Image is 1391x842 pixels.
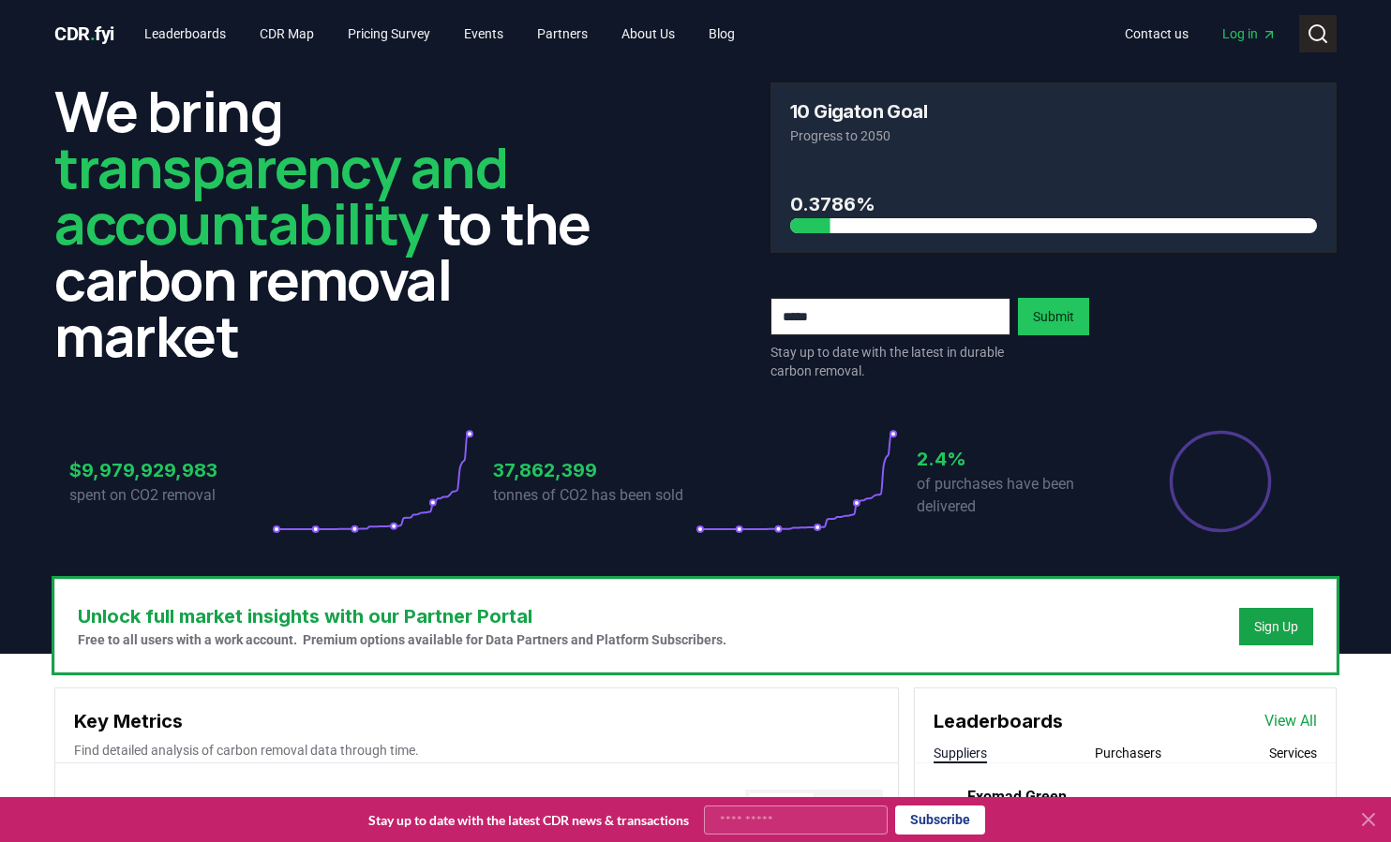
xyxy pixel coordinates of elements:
[967,786,1067,808] a: Exomad Green
[1018,298,1089,335] button: Submit
[78,630,726,649] p: Free to all users with a work account. Premium options available for Data Partners and Platform S...
[54,22,114,45] span: CDR fyi
[522,17,603,51] a: Partners
[790,190,1317,218] h3: 0.3786%
[814,793,879,823] button: $ Value
[74,741,879,760] p: Find detailed analysis of carbon removal data through time.
[934,707,1063,735] h3: Leaderboards
[90,22,96,45] span: .
[78,602,726,630] h3: Unlock full market insights with our Partner Portal
[493,484,695,507] p: tonnes of CO2 has been sold
[70,790,172,827] h3: Total Sales
[917,445,1119,473] h3: 2.4%
[790,102,927,121] h3: 10 Gigaton Goal
[917,473,1119,518] p: of purchases have been delivered
[790,126,1317,145] p: Progress to 2050
[333,17,445,51] a: Pricing Survey
[606,17,690,51] a: About Us
[74,707,879,735] h3: Key Metrics
[694,17,750,51] a: Blog
[1110,17,1292,51] nav: Main
[129,17,750,51] nav: Main
[1095,744,1161,762] button: Purchasers
[69,484,272,507] p: spent on CO2 removal
[934,744,987,762] button: Suppliers
[1222,24,1277,43] span: Log in
[1254,617,1298,636] a: Sign Up
[54,21,114,47] a: CDR.fyi
[1269,744,1317,762] button: Services
[54,128,507,261] span: transparency and accountability
[54,82,621,363] h2: We bring to the carbon removal market
[1239,608,1313,645] button: Sign Up
[245,17,329,51] a: CDR Map
[770,343,1010,380] p: Stay up to date with the latest in durable carbon removal.
[1207,17,1292,51] a: Log in
[129,17,241,51] a: Leaderboards
[449,17,518,51] a: Events
[493,456,695,484] h3: 37,862,399
[1110,17,1204,51] a: Contact us
[69,456,272,484] h3: $9,979,929,983
[1168,429,1273,534] div: Percentage of sales delivered
[1264,710,1317,732] a: View All
[749,793,814,823] button: Tonnes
